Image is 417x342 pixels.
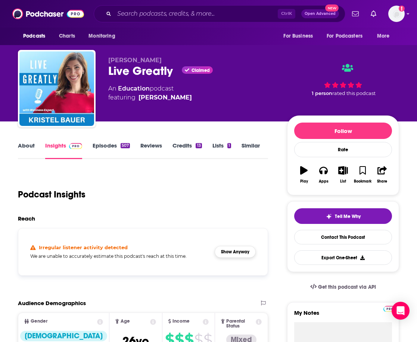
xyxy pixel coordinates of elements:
[377,179,387,184] div: Share
[335,213,361,219] span: Tell Me Why
[383,305,396,312] a: Pro website
[392,302,410,320] div: Open Intercom Messenger
[340,179,346,184] div: List
[373,161,392,188] button: Share
[294,309,392,322] label: My Notes
[294,250,392,265] button: Export One-Sheet
[377,31,390,41] span: More
[383,306,396,312] img: Podchaser Pro
[388,6,405,22] img: User Profile
[69,143,82,149] img: Podchaser Pro
[212,142,231,159] a: Lists1
[45,142,82,159] a: InsightsPodchaser Pro
[20,331,107,341] div: [DEMOGRAPHIC_DATA]
[31,319,47,324] span: Gender
[12,7,84,21] img: Podchaser - Follow, Share and Rate Podcasts
[278,9,295,19] span: Ctrl K
[318,284,376,290] span: Get this podcast via API
[108,93,192,102] span: featuring
[368,7,379,20] a: Show notifications dropdown
[30,253,209,259] h5: We are unable to accurately estimate this podcast's reach at this time.
[354,179,371,184] div: Bookmark
[108,84,192,102] div: An podcast
[19,51,94,126] img: Live Greatly
[59,31,75,41] span: Charts
[326,213,332,219] img: tell me why sparkle
[305,12,336,16] span: Open Advanced
[18,29,55,43] button: open menu
[192,69,210,72] span: Claimed
[18,142,35,159] a: About
[18,300,86,307] h2: Audience Demographics
[278,29,322,43] button: open menu
[399,6,405,12] svg: Add a profile image
[301,9,339,18] button: Open AdvancedNew
[304,278,382,296] a: Get this podcast via API
[300,179,308,184] div: Play
[54,29,80,43] a: Charts
[18,215,35,222] h2: Reach
[333,161,353,188] button: List
[139,93,192,102] a: Kristel Bauer
[372,29,399,43] button: open menu
[88,31,115,41] span: Monitoring
[118,85,150,92] a: Education
[314,161,333,188] button: Apps
[94,5,345,22] div: Search podcasts, credits, & more...
[121,143,130,148] div: 507
[294,123,392,139] button: Follow
[327,31,362,41] span: For Podcasters
[325,4,339,12] span: New
[215,246,256,258] button: Show Anyway
[319,179,329,184] div: Apps
[283,31,313,41] span: For Business
[140,142,162,159] a: Reviews
[332,91,376,96] span: rated this podcast
[388,6,405,22] button: Show profile menu
[226,319,255,329] span: Parental Status
[353,161,372,188] button: Bookmark
[227,143,231,148] div: 1
[294,142,392,157] div: Rate
[196,143,202,148] div: 13
[294,230,392,244] a: Contact This Podcast
[83,29,125,43] button: open menu
[93,142,130,159] a: Episodes507
[322,29,373,43] button: open menu
[121,319,130,324] span: Age
[18,189,85,200] h1: Podcast Insights
[312,91,332,96] span: 1 person
[172,319,190,324] span: Income
[172,142,202,159] a: Credits13
[349,7,362,20] a: Show notifications dropdown
[108,57,162,64] span: [PERSON_NAME]
[294,161,314,188] button: Play
[294,208,392,224] button: tell me why sparkleTell Me Why
[287,57,399,103] div: 1 personrated this podcast
[388,6,405,22] span: Logged in as Ashley_Beenen
[114,8,278,20] input: Search podcasts, credits, & more...
[23,31,45,41] span: Podcasts
[39,244,128,250] h4: Irregular listener activity detected
[242,142,260,159] a: Similar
